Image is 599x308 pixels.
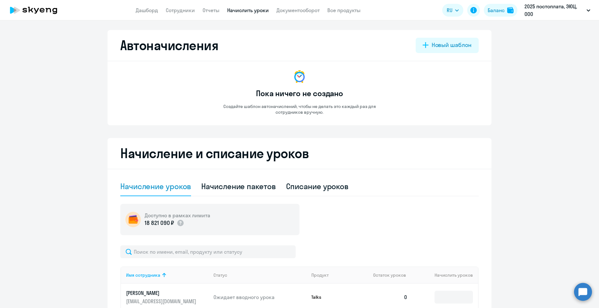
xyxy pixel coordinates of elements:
[126,289,208,305] a: [PERSON_NAME][EMAIL_ADDRESS][DOMAIN_NAME]
[145,219,174,227] p: 18 821 090 ₽
[311,294,359,300] p: Talks
[432,41,472,49] div: Новый шаблон
[524,3,584,18] p: 2025 постоплата, ЭЮЦ, ООО
[311,272,329,278] div: Продукт
[227,7,269,13] a: Начислить уроки
[120,181,191,191] div: Начисление уроков
[213,272,227,278] div: Статус
[120,38,218,53] h2: Автоначисления
[145,212,210,219] h5: Доступно в рамках лимита
[292,69,307,84] img: no-data
[276,7,320,13] a: Документооборот
[201,181,276,191] div: Начисление пакетов
[125,212,141,227] img: wallet-circle.png
[373,272,406,278] span: Остаток уроков
[126,272,160,278] div: Имя сотрудника
[484,4,517,17] button: Балансbalance
[126,298,198,305] p: [EMAIL_ADDRESS][DOMAIN_NAME]
[203,7,220,13] a: Отчеты
[213,272,306,278] div: Статус
[126,272,208,278] div: Имя сотрудника
[311,272,368,278] div: Продукт
[507,7,514,13] img: balance
[136,7,158,13] a: Дашборд
[166,7,195,13] a: Сотрудники
[256,88,343,98] h3: Пока ничего не создано
[120,245,296,258] input: Поиск по имени, email, продукту или статусу
[488,6,505,14] div: Баланс
[213,294,306,301] p: Ожидает вводного урока
[413,266,478,284] th: Начислить уроков
[210,104,389,115] p: Создайте шаблон автоначислений, чтобы не делать это каждый раз для сотрудников вручную.
[327,7,361,13] a: Все продукты
[521,3,594,18] button: 2025 постоплата, ЭЮЦ, ООО
[126,289,198,296] p: [PERSON_NAME]
[447,6,452,14] span: RU
[442,4,463,17] button: RU
[286,181,349,191] div: Списание уроков
[120,146,479,161] h2: Начисление и списание уроков
[373,272,413,278] div: Остаток уроков
[416,38,479,53] button: Новый шаблон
